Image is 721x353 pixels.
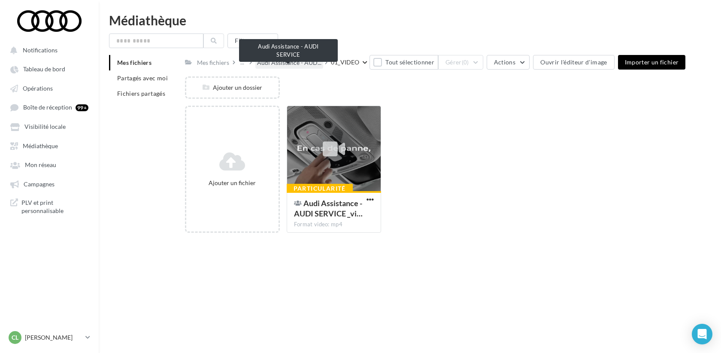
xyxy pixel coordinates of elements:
div: 99+ [76,104,88,111]
span: Importer un fichier [625,58,679,66]
a: Tableau de bord [5,61,94,76]
span: Boîte de réception [23,104,72,111]
a: Cl [PERSON_NAME] [7,329,92,346]
button: Tout sélectionner [370,55,438,70]
div: Médiathèque [109,14,711,27]
span: Mes fichiers [117,59,151,66]
a: Opérations [5,80,94,96]
a: Boîte de réception 99+ [5,99,94,115]
a: Visibilité locale [5,119,94,134]
button: Notifications [5,42,90,58]
span: Tableau de bord [23,66,65,73]
button: Gérer(0) [438,55,483,70]
a: PLV et print personnalisable [5,195,94,219]
span: Médiathèque [23,142,58,149]
span: Opérations [23,85,53,92]
span: Fichiers partagés [117,90,165,97]
span: PLV et print personnalisable [21,198,88,215]
a: Campagnes [5,176,94,192]
span: Actions [494,58,515,66]
span: Audi Assistance - AUDI SERVICE _video_37sec [294,198,363,218]
div: 01_VIDEO [331,58,359,67]
span: Cl [12,333,18,342]
span: Partagés avec moi [117,74,168,82]
div: Audi Assistance - AUDI SERVICE [239,39,338,62]
p: [PERSON_NAME] [25,333,82,342]
span: Mon réseau [25,161,56,169]
div: Ajouter un fichier [190,179,275,187]
div: Mes fichiers [197,58,229,67]
span: Notifications [23,46,58,54]
span: Audi Assistance - AUD... [257,58,321,67]
span: (0) [462,59,469,66]
a: Médiathèque [5,138,94,153]
button: Actions [487,55,530,70]
button: Ouvrir l'éditeur d'image [533,55,614,70]
a: Mon réseau [5,157,94,172]
button: Importer un fichier [618,55,686,70]
div: Ajouter un dossier [186,83,278,92]
button: Filtrer par [227,33,278,48]
div: Open Intercom Messenger [692,324,712,344]
span: Campagnes [24,180,55,188]
span: Visibilité locale [24,123,66,131]
div: Format video: mp4 [294,221,374,228]
div: Particularité [287,184,353,193]
div: ... [239,56,246,68]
